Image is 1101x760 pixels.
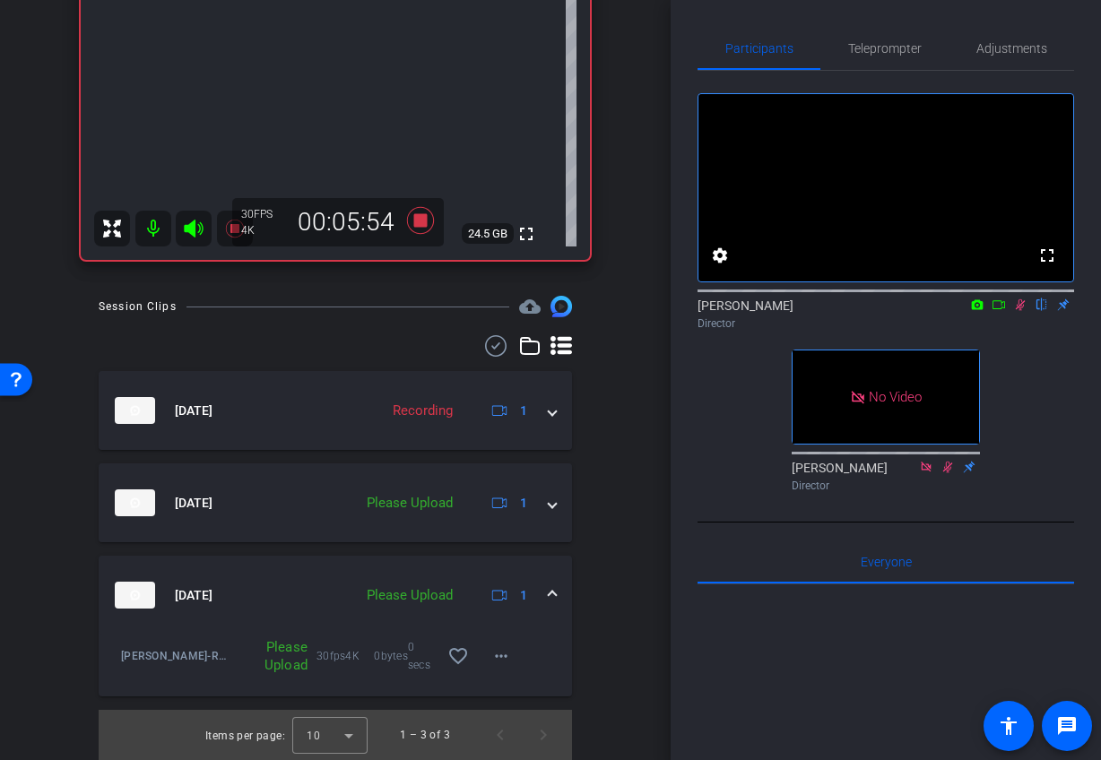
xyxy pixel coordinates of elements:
div: Items per page: [205,727,285,745]
div: 1 – 3 of 3 [400,726,450,744]
div: [PERSON_NAME] [792,459,980,494]
img: thumb-nail [115,582,155,609]
span: Destinations for your clips [519,296,541,317]
mat-expansion-panel-header: thumb-nail[DATE]Recording1 [99,371,572,450]
img: thumb-nail [115,489,155,516]
span: 24.5 GB [462,223,514,245]
span: 4K [345,647,374,665]
mat-icon: message [1056,715,1078,737]
span: Participants [725,42,793,55]
button: Previous page [479,713,522,756]
div: Please Upload [228,638,316,674]
img: thumb-nail [115,397,155,424]
mat-icon: accessibility [998,715,1019,737]
div: 30 [241,207,286,221]
div: Please Upload [358,493,462,514]
span: 0bytes [374,647,408,665]
span: Teleprompter [848,42,922,55]
div: thumb-nail[DATE]Please Upload1 [99,635,572,696]
span: [DATE] [175,402,212,420]
span: [PERSON_NAME]-R4 FINKIT-[PERSON_NAME] tk 1-2025-09-30-13-09-20-771-0 [121,647,228,665]
div: 4K [241,223,286,237]
span: 30fps [316,647,345,665]
mat-icon: favorite_border [447,645,469,667]
span: 1 [520,402,527,420]
button: Next page [522,713,565,756]
mat-icon: more_horiz [490,645,512,667]
mat-icon: fullscreen [516,223,537,245]
mat-icon: flip [1031,296,1053,312]
span: No Video [869,389,922,405]
div: Session Clips [99,298,177,315]
mat-icon: fullscreen [1036,245,1058,266]
div: [PERSON_NAME] [698,297,1074,332]
span: Adjustments [976,42,1047,55]
mat-expansion-panel-header: thumb-nail[DATE]Please Upload1 [99,556,572,635]
span: 1 [520,494,527,513]
mat-expansion-panel-header: thumb-nail[DATE]Please Upload1 [99,463,572,542]
div: Director [792,478,980,494]
span: 1 [520,586,527,605]
span: 0 secs [408,638,437,674]
mat-icon: cloud_upload [519,296,541,317]
span: FPS [254,208,273,220]
span: [DATE] [175,586,212,605]
div: Recording [384,401,462,421]
span: [DATE] [175,494,212,513]
div: Please Upload [358,585,462,606]
img: Session clips [550,296,572,317]
mat-icon: settings [709,245,731,266]
span: Everyone [861,556,912,568]
div: Director [698,315,1074,332]
div: 00:05:54 [286,207,406,237]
